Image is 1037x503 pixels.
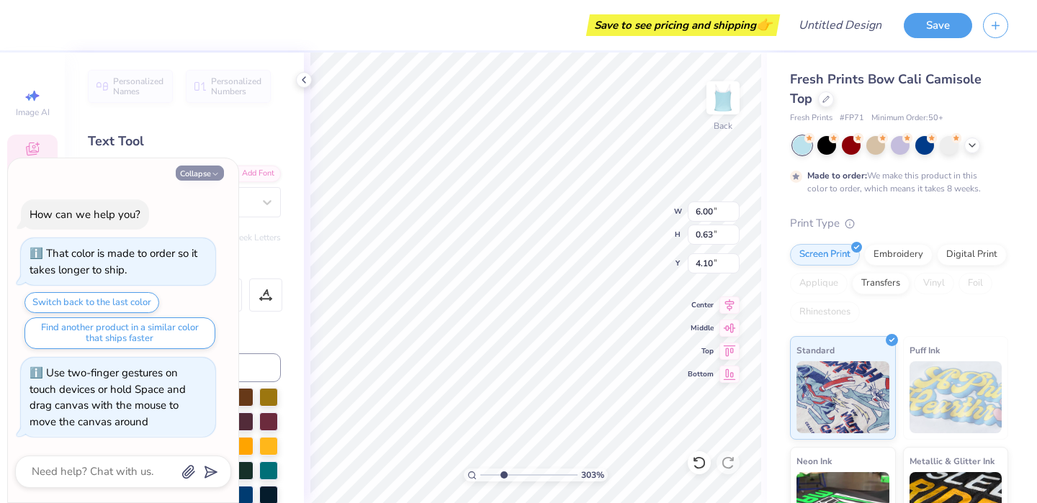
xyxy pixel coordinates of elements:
[910,343,940,358] span: Puff Ink
[910,361,1002,433] img: Puff Ink
[688,346,714,356] span: Top
[30,366,186,429] div: Use two-finger gestures on touch devices or hold Space and drag canvas with the mouse to move the...
[904,13,972,38] button: Save
[176,166,224,181] button: Collapse
[790,244,860,266] div: Screen Print
[224,166,281,182] div: Add Font
[864,244,933,266] div: Embroidery
[796,343,835,358] span: Standard
[787,11,893,40] input: Untitled Design
[790,273,848,294] div: Applique
[914,273,954,294] div: Vinyl
[581,468,604,481] span: 303 %
[688,323,714,333] span: Middle
[790,112,832,124] span: Fresh Prints
[16,107,50,118] span: Image AI
[840,112,864,124] span: # FP71
[24,317,215,349] button: Find another product in a similar color that ships faster
[796,453,832,468] span: Neon Ink
[852,273,910,294] div: Transfers
[88,132,281,151] div: Text Tool
[790,302,860,323] div: Rhinestones
[590,14,776,36] div: Save to see pricing and shipping
[24,292,159,313] button: Switch back to the last color
[796,361,889,433] img: Standard
[807,170,867,181] strong: Made to order:
[790,215,1008,232] div: Print Type
[30,246,197,277] div: That color is made to order so it takes longer to ship.
[714,119,732,132] div: Back
[807,169,984,195] div: We make this product in this color to order, which means it takes 8 weeks.
[688,369,714,379] span: Bottom
[709,83,737,112] img: Back
[790,71,982,107] span: Fresh Prints Bow Cali Camisole Top
[871,112,943,124] span: Minimum Order: 50 +
[113,76,164,96] span: Personalized Names
[211,76,262,96] span: Personalized Numbers
[688,300,714,310] span: Center
[756,16,772,33] span: 👉
[30,207,140,222] div: How can we help you?
[937,244,1007,266] div: Digital Print
[959,273,992,294] div: Foil
[910,453,995,468] span: Metallic & Glitter Ink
